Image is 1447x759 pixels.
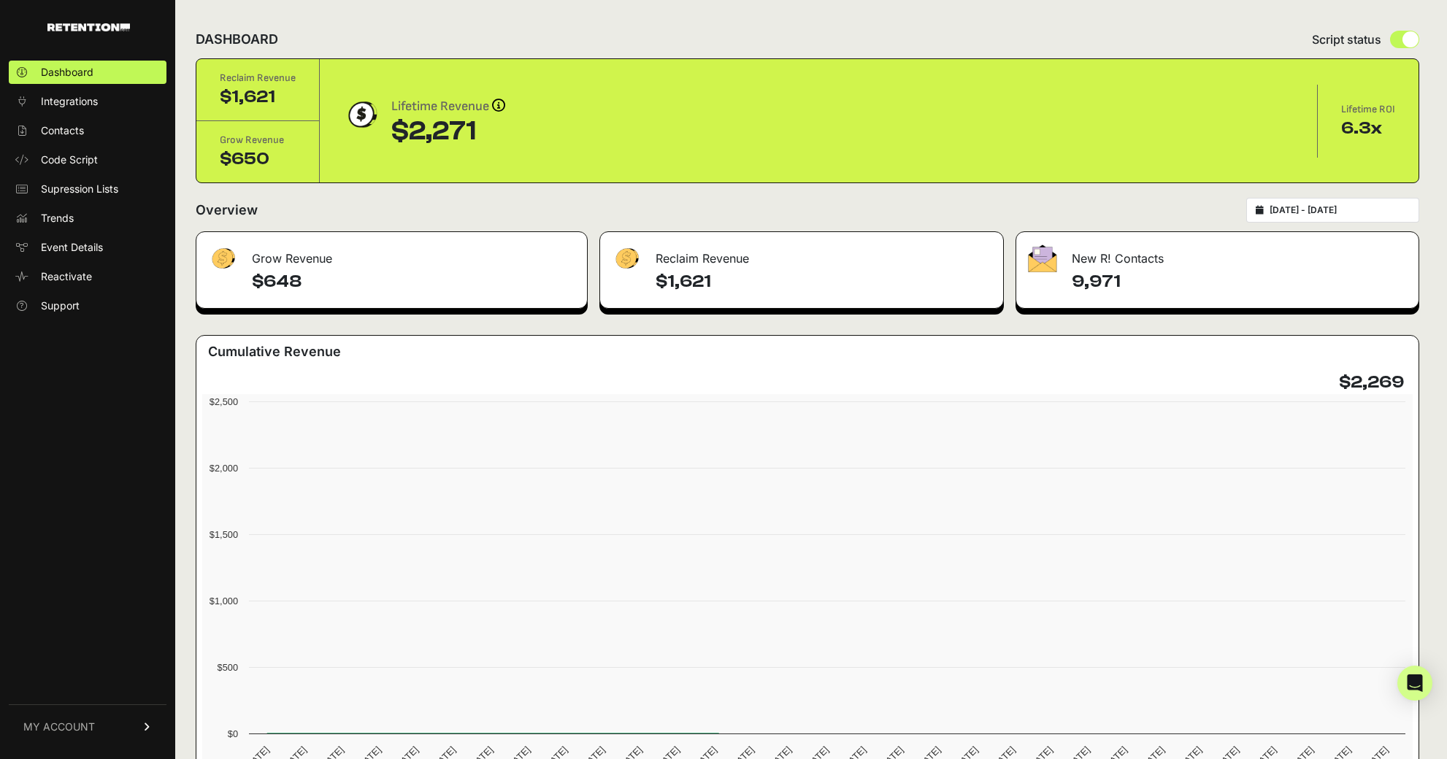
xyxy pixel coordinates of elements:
a: Trends [9,207,166,230]
a: Support [9,294,166,317]
span: Event Details [41,240,103,255]
h4: $2,269 [1339,371,1404,394]
img: fa-dollar-13500eef13a19c4ab2b9ed9ad552e47b0d9fc28b02b83b90ba0e00f96d6372e9.png [208,244,237,273]
h3: Cumulative Revenue [208,342,341,362]
a: Supression Lists [9,177,166,201]
div: Lifetime Revenue [391,96,505,117]
text: $2,500 [210,396,238,407]
div: New R! Contacts [1016,232,1419,276]
h2: DASHBOARD [196,29,278,50]
text: $500 [218,662,238,673]
div: Reclaim Revenue [220,71,296,85]
h4: $648 [252,270,575,293]
img: Retention.com [47,23,130,31]
img: dollar-coin-05c43ed7efb7bc0c12610022525b4bbbb207c7efeef5aecc26f025e68dcafac9.png [343,96,380,133]
div: 6.3x [1341,117,1395,140]
div: $1,621 [220,85,296,109]
span: Reactivate [41,269,92,284]
div: $650 [220,147,296,171]
a: Code Script [9,148,166,172]
span: Contacts [41,123,84,138]
span: Supression Lists [41,182,118,196]
div: Grow Revenue [196,232,587,276]
span: Code Script [41,153,98,167]
div: Grow Revenue [220,133,296,147]
a: MY ACCOUNT [9,704,166,749]
div: Lifetime ROI [1341,102,1395,117]
span: Support [41,298,80,313]
span: Dashboard [41,65,93,80]
a: Contacts [9,119,166,142]
text: $0 [228,728,238,739]
span: Script status [1312,31,1381,48]
a: Integrations [9,90,166,113]
div: $2,271 [391,117,505,146]
h4: 9,971 [1072,270,1407,293]
a: Reactivate [9,265,166,288]
img: fa-dollar-13500eef13a19c4ab2b9ed9ad552e47b0d9fc28b02b83b90ba0e00f96d6372e9.png [612,244,641,273]
a: Dashboard [9,61,166,84]
span: MY ACCOUNT [23,720,95,734]
h2: Overview [196,200,258,220]
span: Integrations [41,94,98,109]
img: fa-envelope-19ae18322b30453b285274b1b8af3d052b27d846a4fbe8435d1a52b978f639a2.png [1028,244,1057,272]
text: $2,000 [210,463,238,474]
span: Trends [41,211,74,226]
a: Event Details [9,236,166,259]
div: Reclaim Revenue [600,232,1004,276]
h4: $1,621 [656,270,992,293]
text: $1,500 [210,529,238,540]
div: Open Intercom Messenger [1397,666,1432,701]
text: $1,000 [210,596,238,606]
